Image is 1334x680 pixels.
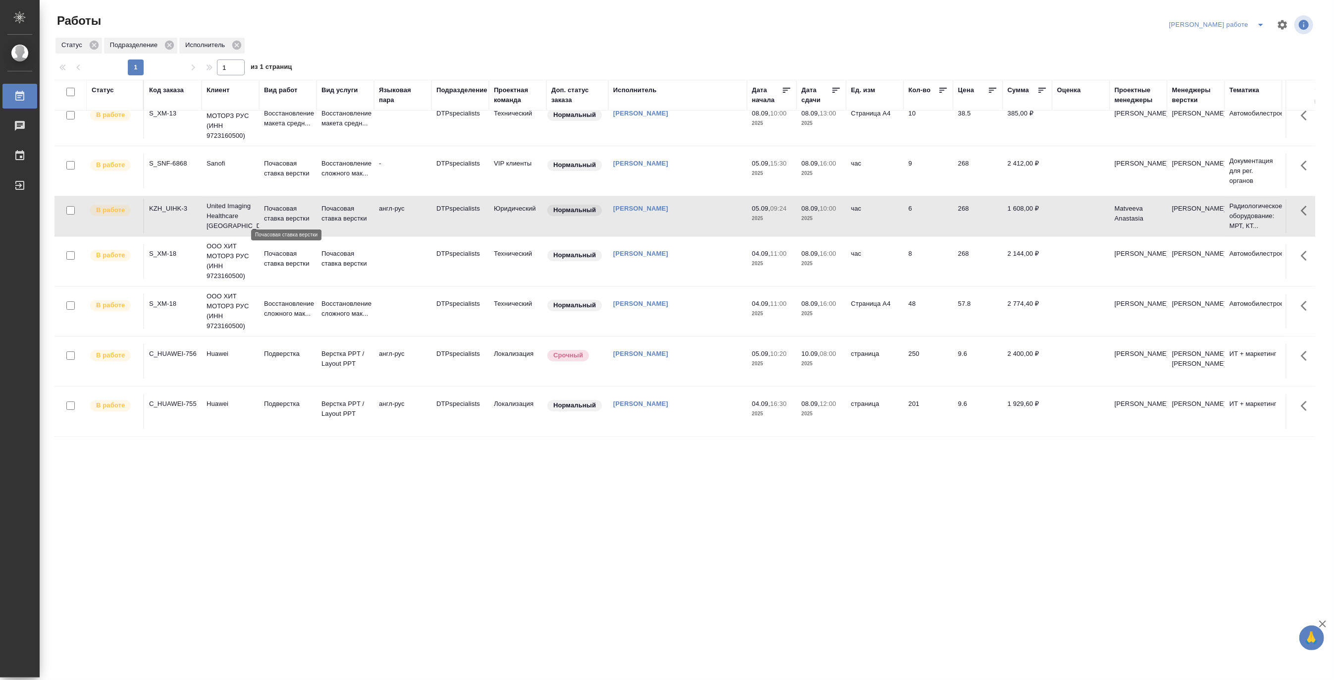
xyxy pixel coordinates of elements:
td: DTPspecialists [431,199,489,233]
button: Здесь прячутся важные кнопки [1295,244,1319,268]
td: 268 [953,154,1003,188]
p: Нормальный [553,160,596,170]
p: ИТ + маркетинг [1229,399,1277,409]
td: - [374,154,431,188]
p: Восстановление макета средн... [264,109,312,128]
td: VIP клиенты [489,154,546,188]
div: Исполнитель выполняет работу [89,109,138,122]
td: 2 144,00 ₽ [1003,244,1052,279]
td: DTPspecialists [431,104,489,138]
td: час [846,154,904,188]
td: 1 608,00 ₽ [1003,199,1052,233]
p: Sanofi [207,159,254,169]
p: [PERSON_NAME], [PERSON_NAME] [1172,349,1220,369]
button: Здесь прячутся важные кнопки [1295,394,1319,418]
p: 10:00 [770,110,787,117]
td: 2 412,00 ₽ [1003,154,1052,188]
td: [PERSON_NAME] [1110,344,1167,379]
p: 08.09, [801,400,820,407]
p: 2025 [752,169,792,178]
p: 08.09, [801,160,820,167]
p: 08.09, [801,300,820,307]
p: 2025 [752,214,792,224]
p: 2025 [801,118,841,128]
p: 2025 [801,169,841,178]
p: 2025 [801,214,841,224]
p: Нормальный [553,205,596,215]
p: Почасовая ставка верстки [321,249,369,269]
td: 8 [904,244,953,279]
p: ООО ХИТ МОТОРЗ РУС (ИНН 9723160500) [207,101,254,141]
td: [PERSON_NAME] [1110,104,1167,138]
td: 9.6 [953,344,1003,379]
td: час [846,244,904,279]
p: Восстановление макета средн... [321,109,369,128]
td: DTPspecialists [431,154,489,188]
td: Matveeva Anastasia [1110,199,1167,233]
div: split button [1167,17,1271,33]
td: 2 400,00 ₽ [1003,344,1052,379]
span: Настроить таблицу [1271,13,1294,37]
p: Почасовая ставка верстки [264,204,312,224]
div: Исполнитель выполняет работу [89,249,138,262]
p: Радиологическое оборудование: МРТ, КТ... [1229,201,1277,231]
span: 🙏 [1303,627,1320,648]
td: 10 [904,104,953,138]
div: Вид услуги [321,85,358,95]
p: Автомобилестроение [1229,299,1277,309]
p: В работе [96,400,125,410]
div: Проектная команда [494,85,541,105]
p: Документация для рег. органов [1229,156,1277,186]
div: Подразделение [436,85,487,95]
td: час [846,199,904,233]
div: S_XM-18 [149,249,197,259]
div: C_HUAWEI-755 [149,399,197,409]
div: Исполнитель выполняет работу [89,204,138,217]
p: Нормальный [553,110,596,120]
td: 1 929,60 ₽ [1003,394,1052,429]
p: 2025 [752,309,792,319]
td: DTPspecialists [431,244,489,279]
p: 08.09, [801,110,820,117]
p: В работе [96,205,125,215]
p: В работе [96,350,125,360]
div: Кол-во [908,85,931,95]
p: Срочный [553,350,583,360]
div: Исполнитель выполняет работу [89,159,138,172]
p: 10:20 [770,350,787,357]
td: [PERSON_NAME] [1110,244,1167,279]
span: Посмотреть информацию [1294,15,1315,34]
p: 09:24 [770,205,787,212]
div: Ед. изм [851,85,875,95]
div: Дата начала [752,85,782,105]
a: [PERSON_NAME] [613,250,668,257]
td: Локализация [489,344,546,379]
td: 250 [904,344,953,379]
button: Здесь прячутся важные кнопки [1295,294,1319,318]
div: Менеджеры верстки [1172,85,1220,105]
p: Подверстка [264,349,312,359]
div: Доп. статус заказа [551,85,603,105]
td: 268 [953,199,1003,233]
p: [PERSON_NAME] [1172,204,1220,214]
p: [PERSON_NAME] [1172,109,1220,118]
p: 2025 [801,309,841,319]
p: [PERSON_NAME] [1172,249,1220,259]
p: ООО ХИТ МОТОРЗ РУС (ИНН 9723160500) [207,241,254,281]
p: 13:00 [820,110,836,117]
p: Автомобилестроение [1229,109,1277,118]
td: англ-рус [374,344,431,379]
td: 9 [904,154,953,188]
p: 05.09, [752,160,770,167]
td: 9.6 [953,394,1003,429]
p: 2025 [801,259,841,269]
p: 2025 [801,359,841,369]
p: ООО ХИТ МОТОРЗ РУС (ИНН 9723160500) [207,291,254,331]
a: [PERSON_NAME] [613,205,668,212]
td: 201 [904,394,953,429]
div: Оценка [1057,85,1081,95]
div: Вид работ [264,85,298,95]
div: Статус [55,38,102,54]
div: C_HUAWEI-756 [149,349,197,359]
p: 05.09, [752,205,770,212]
